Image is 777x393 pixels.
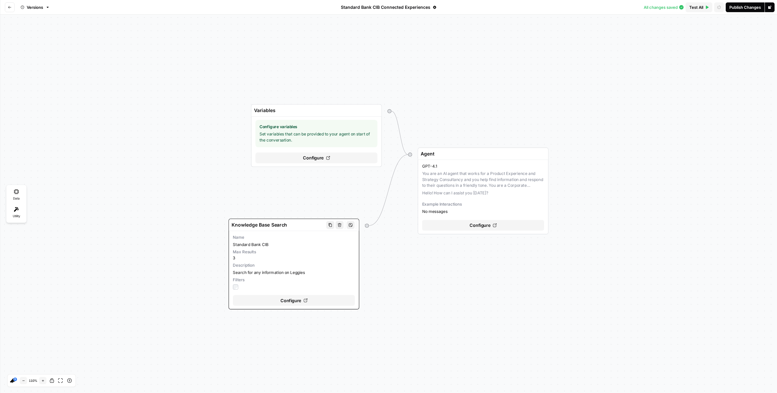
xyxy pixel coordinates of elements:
span: Search for any information on Leggies [233,270,355,276]
div: GPT-4.1You are an AI agent that works for a Product Experience and Strategy Consultancy and you h... [418,148,548,234]
g: Edge from 56d1fff1-1f1d-4176-ad2f-6fdd1048d40a to initial [369,155,408,226]
button: Configure variablesSet variables that can be provided to your agent on start of the conversation.... [251,117,381,167]
span: Filters [233,277,355,283]
span: Test All [689,4,703,10]
span: All changes saved [644,4,678,10]
span: Name [233,234,355,241]
text: 5 [15,378,16,381]
span: Max Results [233,249,355,255]
button: Publish Changes [726,2,765,12]
span: Configure variables [260,124,374,130]
button: NameStandard Bank CIBMax Results3DescriptionSearch for any information on LeggiesFiltersConfigure [229,231,359,309]
span: Description [233,262,355,268]
button: GPT-4.1You are an AI agent that works for a Product Experience and Strategy Consultancy and you h... [418,160,548,234]
span: Configure [280,297,301,304]
div: Utility [8,204,25,221]
button: Test All [686,2,712,12]
span: Configure [303,155,324,161]
div: Configure variablesSet variables that can be provided to your agent on start of the conversation.... [251,104,382,167]
div: NameStandard Bank CIBMax Results3DescriptionSearch for any information on LeggiesFiltersConfigure [229,219,359,309]
div: Publish Changes [729,4,761,10]
span: 110 % [28,379,38,382]
span: Configure [470,222,490,229]
span: Standard Bank CIB [233,242,355,248]
g: Edge from start to initial [392,111,408,155]
a: 5 [13,378,17,381]
input: Step Name [254,107,376,114]
button: Go back [5,2,15,12]
div: Data [8,186,25,203]
input: Step Name [232,221,324,228]
span: Standard Bank CIB Connected Experiences [341,4,430,10]
input: Step Name [421,150,543,157]
button: Standard Bank CIB Connected Experiences [337,2,440,12]
span: Versions [27,4,43,10]
button: Versions [17,2,53,12]
div: Set variables that can be provided to your agent on start of the conversation. [256,120,378,147]
div: 3 [233,249,355,261]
